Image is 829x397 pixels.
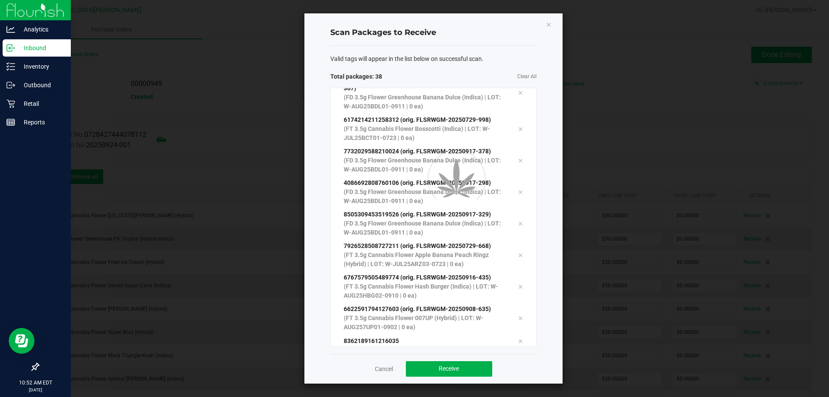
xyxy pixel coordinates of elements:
div: Remove tag [511,218,529,229]
p: (FT 3.5g Cannabis Flower 007UP (Hybrid) | LOT: W-AUG257UP01-0902 | 0 ea) [344,314,505,332]
span: Valid tags will appear in the list below on successful scan. [330,54,484,64]
h4: Scan Packages to Receive [330,27,537,38]
button: Receive [406,361,492,377]
span: 6174214211258312 (orig. FLSRWGM-20250729-998) [344,116,491,123]
p: Reports [15,117,67,127]
div: Remove tag [511,250,529,260]
div: Remove tag [511,313,529,323]
div: Remove tag [511,88,529,98]
span: 8362189161216035 [344,337,399,344]
inline-svg: Inbound [6,44,15,52]
inline-svg: Reports [6,118,15,127]
inline-svg: Outbound [6,81,15,89]
span: 7732029588210024 (orig. FLSRWGM-20250917-378) [344,148,491,155]
div: Remove tag [511,187,529,197]
a: Cancel [375,365,393,373]
inline-svg: Retail [6,99,15,108]
p: (FT 3.5g Cannabis Flower Hash Burger (Indica) | LOT: W-AUG25HBG02-0910 | 0 ea) [344,282,505,300]
p: 10:52 AM EDT [4,379,67,387]
div: Remove tag [511,281,529,292]
div: Remove tag [511,124,529,134]
p: [DATE] [4,387,67,393]
p: Retail [15,98,67,109]
p: (FT 3.5g Cannabis Flower Apple Banana Peach Ringz (Hybrid) | LOT: W-JUL25ARZ03-0723 | 0 ea) [344,251,505,269]
div: Remove tag [511,155,529,165]
span: 4086692808760106 (orig. FLSRWGM-20250917-298) [344,179,491,186]
p: (FD 3.5g Flower Greenhouse Banana Dulce (Indica) | LOT: W-AUG25BDL01-0911 | 0 ea) [344,219,505,237]
p: (FD 3.5g Flower Greenhouse Banana Dulce (Indica) | LOT: W-AUG25BDL01-0911 | 0 ea) [344,187,505,206]
p: Analytics [15,24,67,35]
span: 7926528508727211 (orig. FLSRWGM-20250729-668) [344,242,491,249]
p: Inventory [15,61,67,72]
span: Receive [439,365,459,372]
button: Close [546,19,552,29]
p: (FT 3.5g Cannabis Flower Bosscotti (Indica) | LOT: W-JUL25BCT01-0723 | 0 ea) [344,124,505,143]
div: Remove tag [511,336,529,346]
iframe: Resource center [9,328,35,354]
span: 6622591794127603 (orig. FLSRWGM-20250908-635) [344,305,491,312]
span: [CREDIT_CARD_NUMBER] (orig. FLSRWGM-20250917-367) [344,76,493,92]
span: Total packages: 38 [330,72,433,81]
inline-svg: Analytics [6,25,15,34]
a: Clear All [517,73,537,80]
span: 6767579505489774 (orig. FLSRWGM-20250916-435) [344,274,491,281]
span: 8505309453519526 (orig. FLSRWGM-20250917-329) [344,211,491,218]
p: (FD 3.5g Flower Greenhouse Banana Dulce (Indica) | LOT: W-AUG25BDL01-0911 | 0 ea) [344,156,505,174]
p: Outbound [15,80,67,90]
p: Inbound [15,43,67,53]
inline-svg: Inventory [6,62,15,71]
p: (FD 3.5g Flower Greenhouse Banana Dulce (Indica) | LOT: W-AUG25BDL01-0911 | 0 ea) [344,93,505,111]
